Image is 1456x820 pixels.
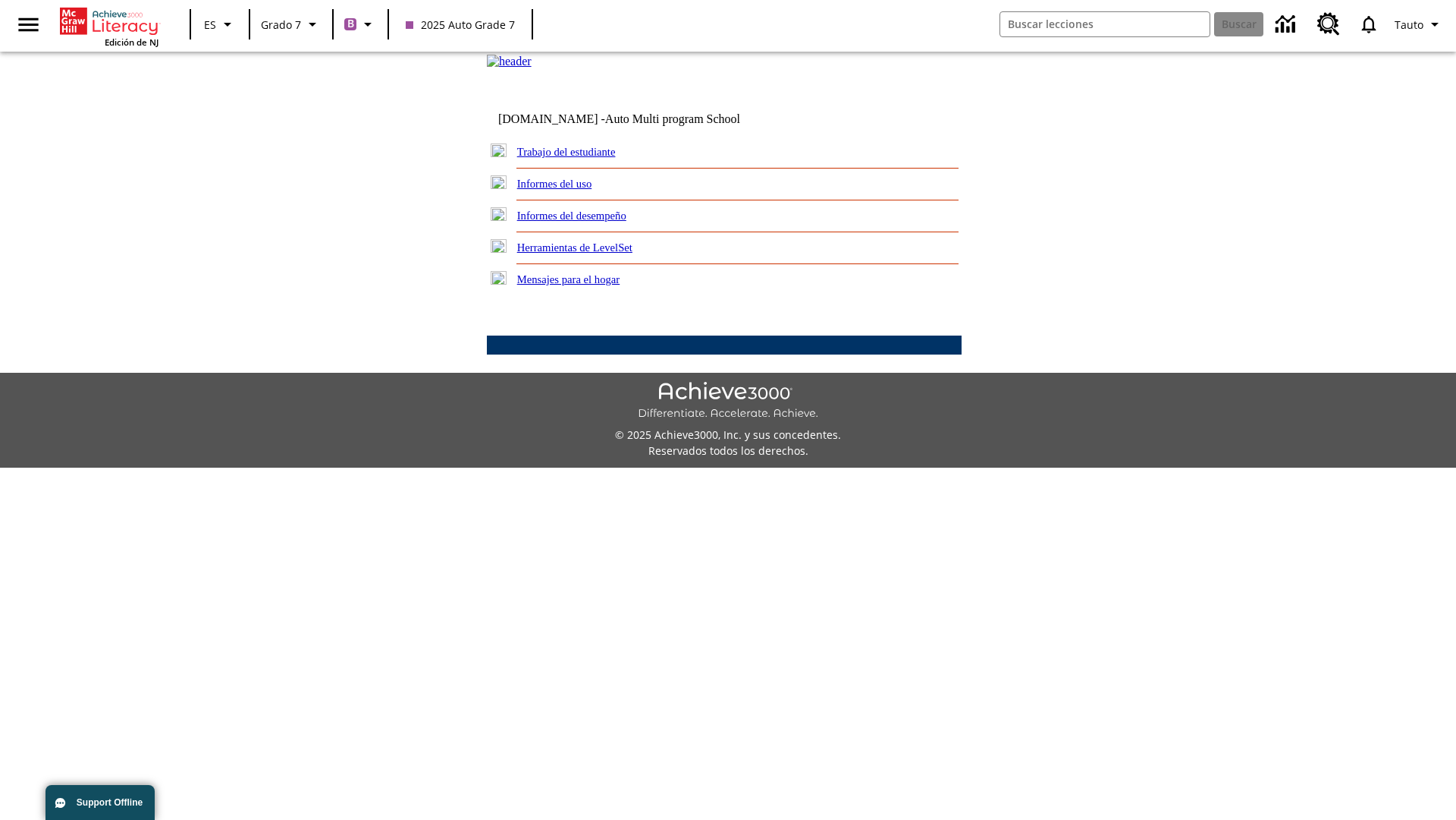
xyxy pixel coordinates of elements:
a: Informes del desempeño [517,210,626,222]
span: Edición de NJ [105,36,158,48]
img: plus.gif [491,175,507,189]
img: header [487,55,532,68]
button: Boost El color de la clase es morado/púrpura. Cambiar el color de la clase. [338,11,383,38]
div: Portada [60,5,158,48]
button: Grado: Grado 7, Elige un grado [255,11,328,38]
span: ES [204,17,216,33]
a: Trabajo del estudiante [517,146,616,158]
a: Herramientas de LevelSet [517,241,632,254]
img: plus.gif [491,239,507,253]
button: Support Offline [45,785,155,820]
span: Support Offline [77,797,143,808]
img: plus.gif [491,207,507,221]
img: Achieve3000 Differentiate Accelerate Achieve [638,382,818,421]
button: Perfil/Configuración [1389,11,1450,38]
button: Lenguaje: ES, Selecciona un idioma [196,11,244,38]
a: Mensajes para el hogar [517,273,620,285]
img: plus.gif [491,271,507,285]
img: plus.gif [491,143,507,157]
td: [DOMAIN_NAME] - [498,112,777,126]
a: Informes del uso [517,178,592,190]
a: Centro de información [1266,4,1308,46]
span: Tauto [1395,17,1423,33]
a: Centro de recursos, Se abrirá en una pestaña nueva. [1308,4,1349,45]
span: B [347,14,354,33]
nobr: Auto Multi program School [605,112,740,125]
span: Grado 7 [261,17,301,33]
a: Notificaciones [1349,5,1389,44]
button: Abrir el menú lateral [6,2,51,47]
span: 2025 Auto Grade 7 [406,17,515,33]
input: Buscar campo [1000,12,1210,36]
